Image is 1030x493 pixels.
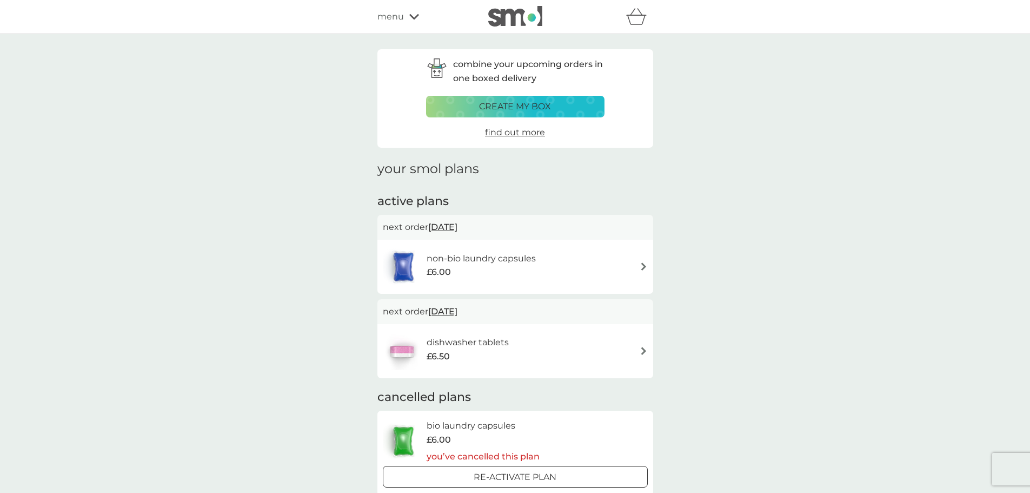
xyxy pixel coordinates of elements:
[474,470,556,484] p: Re-activate Plan
[427,433,451,447] span: £6.00
[377,389,653,406] h2: cancelled plans
[383,332,421,370] img: dishwasher tablets
[479,100,551,114] p: create my box
[485,127,545,137] span: find out more
[428,301,457,322] span: [DATE]
[383,422,424,460] img: bio laundry capsules
[383,466,648,488] button: Re-activate Plan
[427,265,451,279] span: £6.00
[427,419,540,433] h6: bio laundry capsules
[640,347,648,355] img: arrow right
[427,252,536,266] h6: non-bio laundry capsules
[377,193,653,210] h2: active plans
[377,10,404,24] span: menu
[427,350,450,364] span: £6.50
[485,126,545,140] a: find out more
[626,6,653,28] div: basket
[383,220,648,234] p: next order
[428,216,457,238] span: [DATE]
[427,450,540,464] p: you’ve cancelled this plan
[377,161,653,177] h1: your smol plans
[383,305,648,319] p: next order
[427,336,509,350] h6: dishwasher tablets
[383,248,424,286] img: non-bio laundry capsules
[488,6,542,27] img: smol
[426,96,604,117] button: create my box
[640,262,648,271] img: arrow right
[453,57,604,85] p: combine your upcoming orders in one boxed delivery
